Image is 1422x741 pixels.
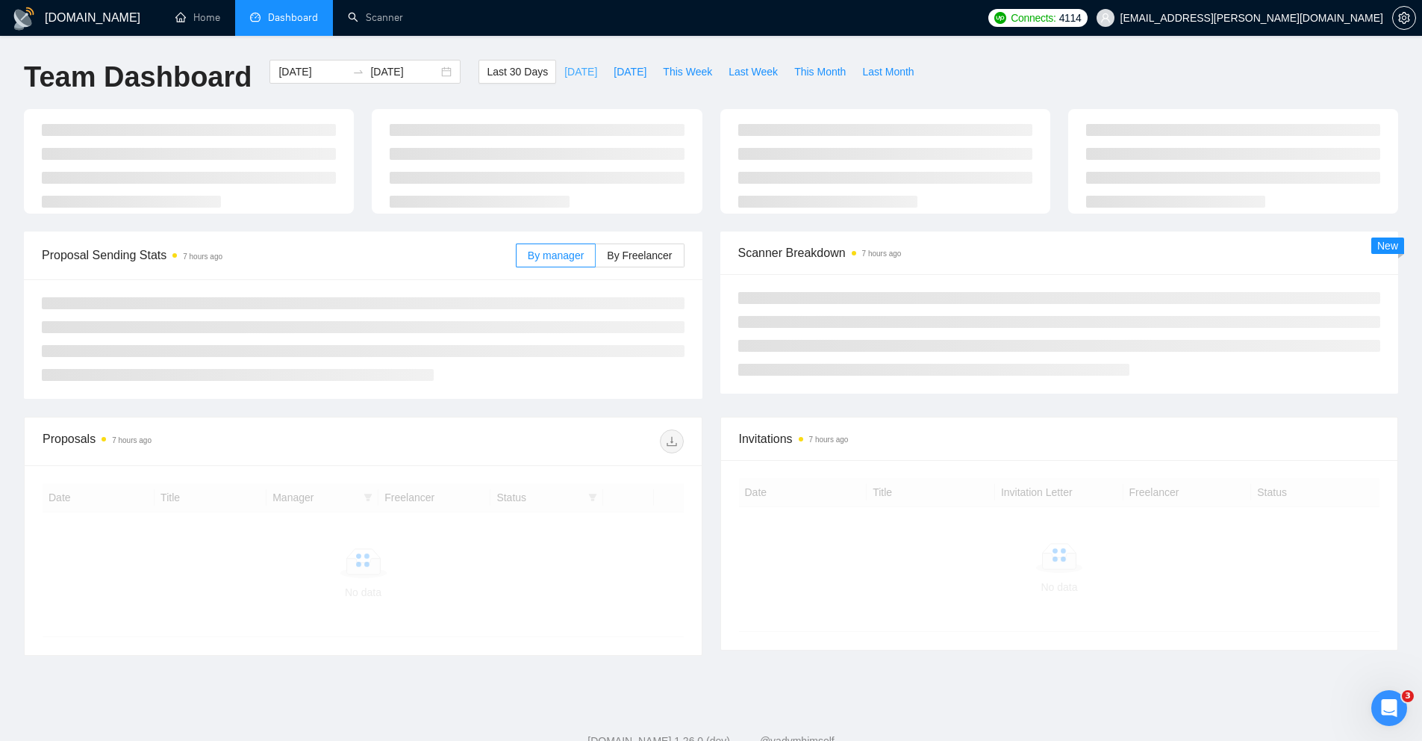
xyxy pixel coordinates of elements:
[1371,690,1407,726] iframe: Intercom live chat
[278,63,346,80] input: Start date
[348,11,403,24] a: searchScanner
[478,60,556,84] button: Last 30 Days
[43,430,363,453] div: Proposals
[655,60,720,84] button: This Week
[556,60,605,84] button: [DATE]
[994,12,1006,24] img: upwork-logo.png
[1377,240,1398,252] span: New
[370,63,438,80] input: End date
[738,244,1381,262] span: Scanner Breakdown
[24,60,252,95] h1: Team Dashboard
[564,63,597,80] span: [DATE]
[1011,10,1055,26] span: Connects:
[352,66,364,78] span: swap-right
[352,66,364,78] span: to
[862,63,914,80] span: Last Month
[42,246,516,264] span: Proposal Sending Stats
[1392,12,1416,24] a: setting
[862,249,902,258] time: 7 hours ago
[1392,6,1416,30] button: setting
[12,7,36,31] img: logo
[720,60,786,84] button: Last Week
[607,249,672,261] span: By Freelancer
[614,63,646,80] span: [DATE]
[729,63,778,80] span: Last Week
[809,435,849,444] time: 7 hours ago
[794,63,846,80] span: This Month
[1059,10,1082,26] span: 4114
[250,12,261,22] span: dashboard
[1100,13,1111,23] span: user
[268,11,318,24] span: Dashboard
[1402,690,1414,702] span: 3
[183,252,222,261] time: 7 hours ago
[487,63,548,80] span: Last 30 Days
[1393,12,1415,24] span: setting
[663,63,712,80] span: This Week
[175,11,220,24] a: homeHome
[739,430,1380,448] span: Invitations
[605,60,655,84] button: [DATE]
[528,249,584,261] span: By manager
[786,60,854,84] button: This Month
[854,60,922,84] button: Last Month
[112,436,152,444] time: 7 hours ago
